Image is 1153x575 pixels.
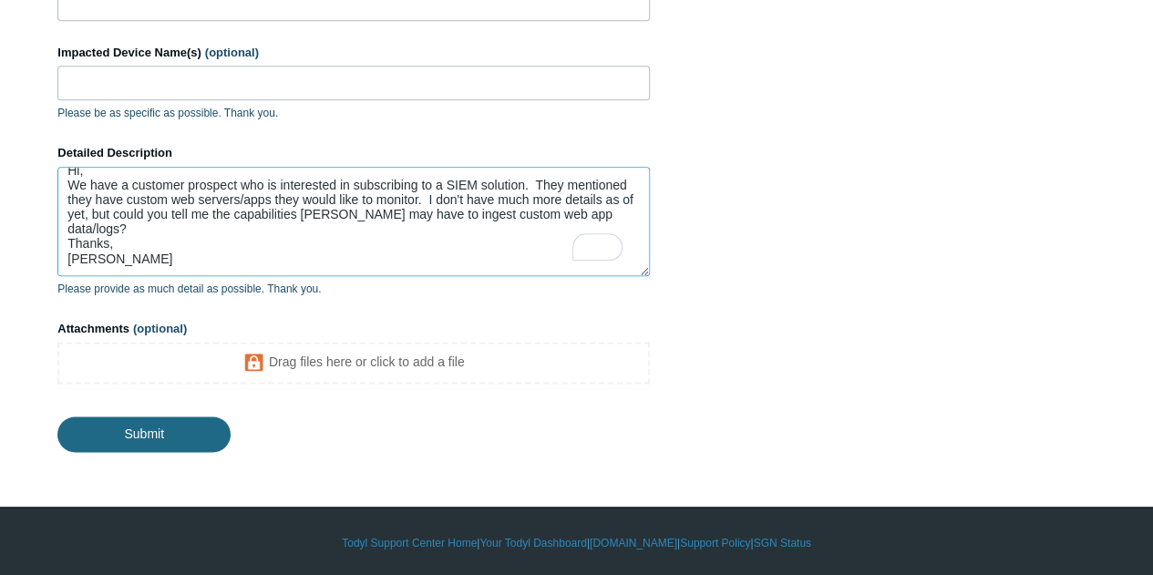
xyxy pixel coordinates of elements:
input: Submit [57,416,231,451]
label: Attachments [57,320,650,338]
p: Please provide as much detail as possible. Thank you. [57,281,650,297]
div: | | | | [57,535,1096,551]
span: (optional) [133,322,187,335]
label: Detailed Description [57,144,650,162]
a: Support Policy [680,535,750,551]
a: Your Todyl Dashboard [479,535,586,551]
a: [DOMAIN_NAME] [590,535,677,551]
a: Todyl Support Center Home [342,535,477,551]
textarea: To enrich screen reader interactions, please activate Accessibility in Grammarly extension settings [57,167,650,276]
p: Please be as specific as possible. Thank you. [57,105,650,121]
span: (optional) [205,46,259,59]
label: Impacted Device Name(s) [57,44,650,62]
a: SGN Status [754,535,811,551]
